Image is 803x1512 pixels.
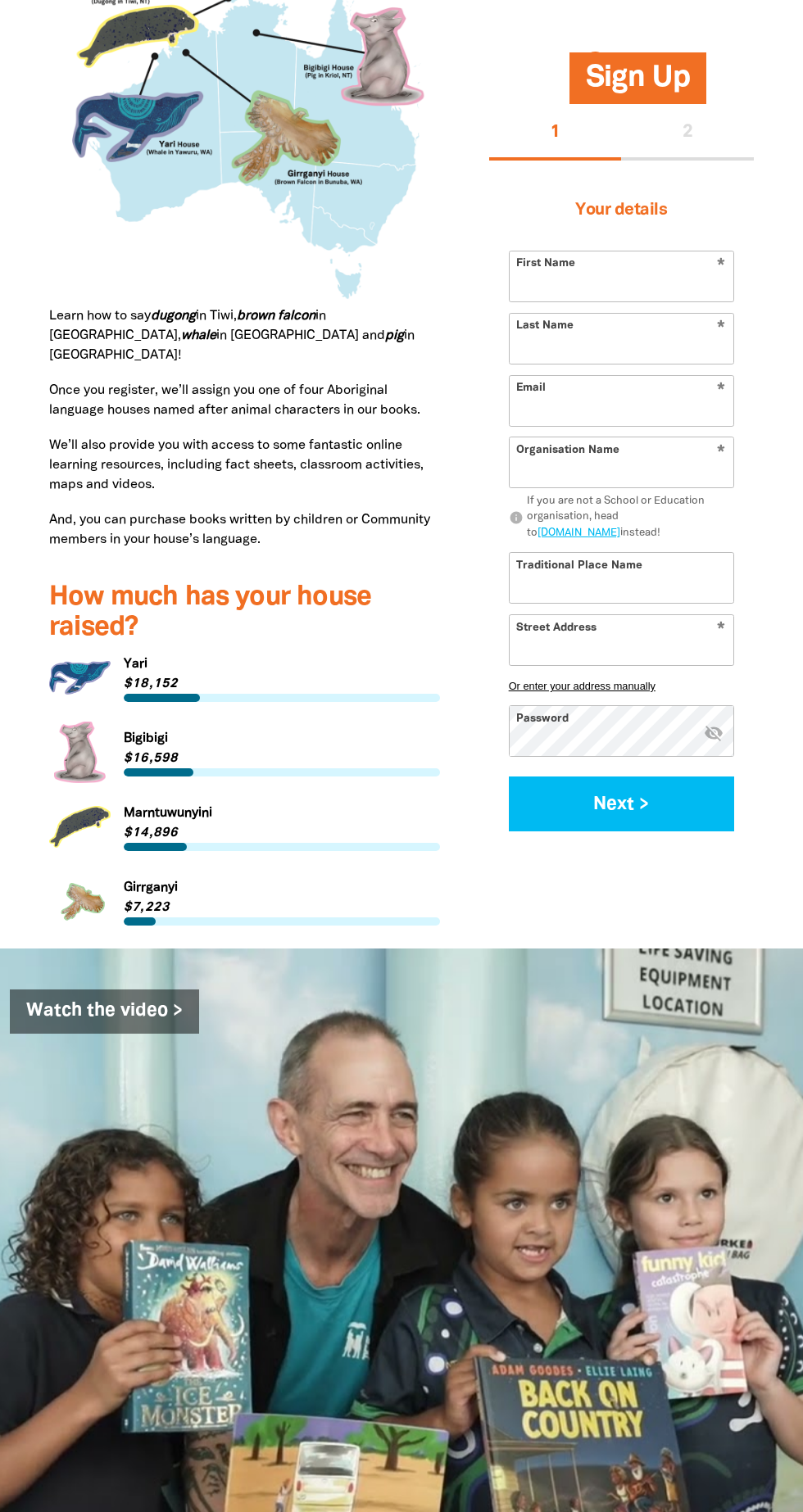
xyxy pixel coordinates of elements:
[586,65,690,104] span: Sign Up
[49,306,440,365] p: Learn how to say in Tiwi, in [GEOGRAPHIC_DATA], in [GEOGRAPHIC_DATA] and in [GEOGRAPHIC_DATA]!
[49,510,440,550] p: And, you can purchase books written by children or Community members in your house’s language.
[509,510,524,525] i: info
[49,582,440,642] h3: How much has your house raised?
[237,310,315,322] em: brown falcon
[49,436,440,495] p: We’ll also provide you with access to some fantastic online learning resources, including fact sh...
[181,330,216,342] strong: whale
[509,776,734,831] button: Next >
[49,381,440,420] p: Once you register, we’ll assign you one of four Aboriginal language houses named after animal cha...
[151,310,196,322] strong: dugong
[704,723,724,743] i: Hide password
[527,494,734,542] div: If you are not a School or Education organisation, head to instead!
[509,179,734,239] h3: Your details
[509,680,734,692] button: Or enter your address manually
[704,723,724,745] button: visibility_off
[10,989,199,1034] a: Watch the video >
[489,107,622,160] button: Stage 1
[538,528,620,538] a: [DOMAIN_NAME]
[385,330,404,342] strong: pig
[49,647,440,932] div: Paginated content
